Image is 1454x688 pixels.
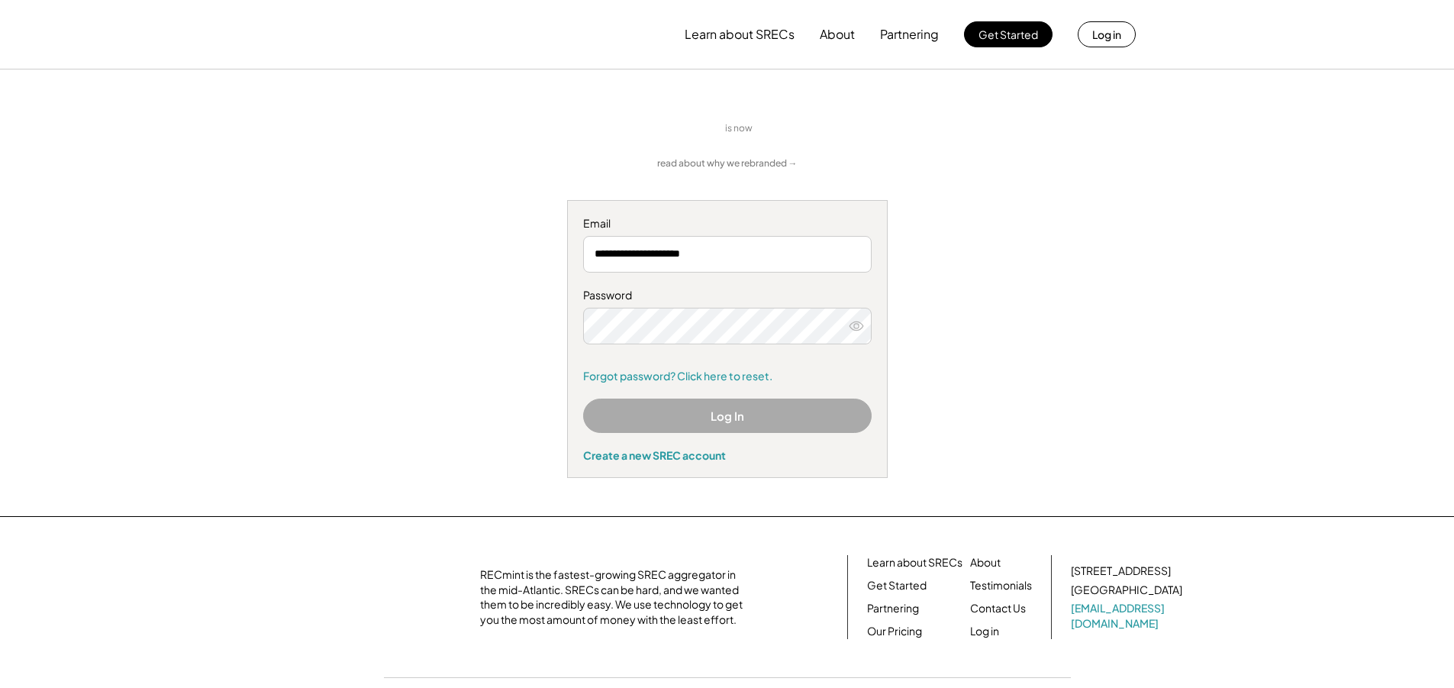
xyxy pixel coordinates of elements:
[1071,564,1171,579] div: [STREET_ADDRESS]
[331,570,461,624] img: yH5BAEAAAAALAAAAAABAAEAAAIBRAA7
[657,157,798,170] a: read about why we rebranded →
[964,21,1053,47] button: Get Started
[970,624,999,639] a: Log in
[480,567,751,627] div: RECmint is the fastest-growing SREC aggregator in the mid-Atlantic. SRECs can be hard, and we wan...
[880,19,939,50] button: Partnering
[583,216,872,231] div: Email
[1078,21,1136,47] button: Log in
[576,108,714,150] img: yH5BAEAAAAALAAAAAABAAEAAAIBRAA7
[583,288,872,303] div: Password
[319,8,446,60] img: yH5BAEAAAAALAAAAAABAAEAAAIBRAA7
[583,369,872,384] a: Forgot password? Click here to reset.
[970,578,1032,593] a: Testimonials
[867,601,919,616] a: Partnering
[867,555,962,570] a: Learn about SRECs
[867,578,927,593] a: Get Started
[772,121,879,137] img: yH5BAEAAAAALAAAAAABAAEAAAIBRAA7
[1071,601,1185,631] a: [EMAIL_ADDRESS][DOMAIN_NAME]
[685,19,795,50] button: Learn about SRECs
[970,555,1001,570] a: About
[970,601,1026,616] a: Contact Us
[721,122,764,135] div: is now
[867,624,922,639] a: Our Pricing
[1071,583,1182,598] div: [GEOGRAPHIC_DATA]
[583,399,872,433] button: Log In
[820,19,855,50] button: About
[583,448,872,462] div: Create a new SREC account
